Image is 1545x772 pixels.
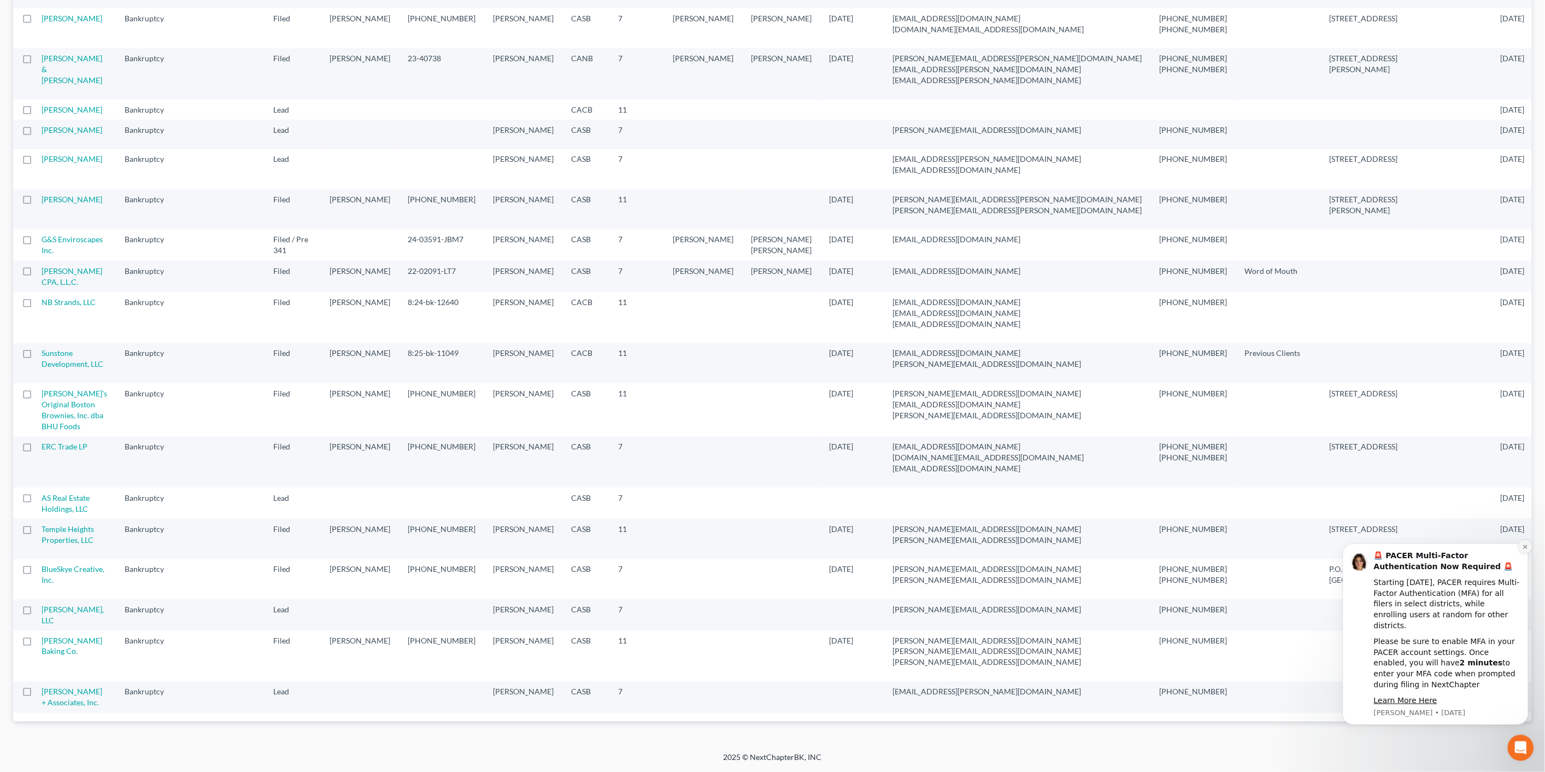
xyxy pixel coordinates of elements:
[892,441,1142,474] pre: [EMAIL_ADDRESS][DOMAIN_NAME] [DOMAIN_NAME][EMAIL_ADDRESS][DOMAIN_NAME] [EMAIL_ADDRESS][DOMAIN_NAME]
[484,261,562,292] td: [PERSON_NAME]
[1321,8,1417,48] td: [STREET_ADDRESS]
[562,149,609,189] td: CASB
[116,599,184,630] td: Bankruptcy
[265,8,321,48] td: Filed
[321,383,399,436] td: [PERSON_NAME]
[1321,437,1417,488] td: [STREET_ADDRESS]
[484,682,562,713] td: [PERSON_NAME]
[321,261,399,292] td: [PERSON_NAME]
[820,189,884,229] td: [DATE]
[484,229,562,260] td: [PERSON_NAME]
[892,524,1142,546] pre: [PERSON_NAME][EMAIL_ADDRESS][DOMAIN_NAME] [PERSON_NAME][EMAIL_ADDRESS][DOMAIN_NAME]
[609,48,664,99] td: 7
[265,343,321,383] td: Filed
[399,189,484,229] td: [PHONE_NUMBER]
[42,636,102,656] a: [PERSON_NAME] Baking Co.
[484,599,562,630] td: [PERSON_NAME]
[116,48,184,99] td: Bankruptcy
[1321,149,1417,189] td: [STREET_ADDRESS]
[399,292,484,343] td: 8:24-bk-12640
[609,488,664,519] td: 7
[116,437,184,488] td: Bankruptcy
[1160,53,1227,75] pre: [PHONE_NUMBER] [PHONE_NUMBER]
[42,442,87,451] a: ERC Trade LP
[265,437,321,488] td: Filed
[116,559,184,599] td: Bankruptcy
[399,261,484,292] td: 22-02091-LT7
[609,261,664,292] td: 7
[399,631,484,682] td: [PHONE_NUMBER]
[664,261,742,292] td: [PERSON_NAME]
[609,437,664,488] td: 7
[42,235,103,255] a: G&S Enviroscapes Inc.
[321,519,399,559] td: [PERSON_NAME]
[484,189,562,229] td: [PERSON_NAME]
[484,292,562,343] td: [PERSON_NAME]
[609,682,664,713] td: 7
[1160,388,1227,399] pre: [PHONE_NUMBER]
[820,559,884,599] td: [DATE]
[321,437,399,488] td: [PERSON_NAME]
[892,266,1142,277] pre: [EMAIL_ADDRESS][DOMAIN_NAME]
[1160,687,1227,698] pre: [PHONE_NUMBER]
[1160,524,1227,535] pre: [PHONE_NUMBER]
[42,605,104,625] a: [PERSON_NAME], LLC
[1321,383,1417,436] td: [STREET_ADDRESS]
[42,524,94,545] a: Temple Heights Properties, LLC
[484,343,562,383] td: [PERSON_NAME]
[562,383,609,436] td: CASB
[42,14,102,23] a: [PERSON_NAME]
[116,383,184,436] td: Bankruptcy
[399,229,484,260] td: 24-03591-JBM7
[265,559,321,599] td: Filed
[820,261,884,292] td: [DATE]
[265,100,321,120] td: Lead
[116,631,184,682] td: Bankruptcy
[562,292,609,343] td: CACB
[484,437,562,488] td: [PERSON_NAME]
[1326,538,1545,742] iframe: Intercom notifications message
[265,261,321,292] td: Filed
[562,519,609,559] td: CASB
[265,292,321,343] td: Filed
[892,604,1142,615] pre: [PERSON_NAME][EMAIL_ADDRESS][DOMAIN_NAME]
[892,53,1142,86] pre: [PERSON_NAME][EMAIL_ADDRESS][PERSON_NAME][DOMAIN_NAME] [EMAIL_ADDRESS][PERSON_NAME][DOMAIN_NAME] ...
[42,154,102,163] a: [PERSON_NAME]
[42,493,90,513] a: AS Real Estate Holdings, LLC
[1321,48,1417,99] td: [STREET_ADDRESS][PERSON_NAME]
[892,687,1142,698] pre: [EMAIL_ADDRESS][PERSON_NAME][DOMAIN_NAME]
[562,48,609,99] td: CANB
[484,120,562,149] td: [PERSON_NAME]
[664,48,742,99] td: [PERSON_NAME]
[892,13,1142,35] pre: [EMAIL_ADDRESS][DOMAIN_NAME] [DOMAIN_NAME][EMAIL_ADDRESS][DOMAIN_NAME]
[484,559,562,599] td: [PERSON_NAME]
[265,488,321,519] td: Lead
[321,48,399,99] td: [PERSON_NAME]
[1160,635,1227,646] pre: [PHONE_NUMBER]
[484,149,562,189] td: [PERSON_NAME]
[892,234,1142,245] pre: [EMAIL_ADDRESS][DOMAIN_NAME]
[42,54,102,85] a: [PERSON_NAME] & [PERSON_NAME]
[399,343,484,383] td: 8:25-bk-11049
[562,343,609,383] td: CACB
[265,383,321,436] td: Filed
[265,682,321,713] td: Lead
[562,261,609,292] td: CASB
[265,189,321,229] td: Filed
[399,8,484,48] td: [PHONE_NUMBER]
[1321,519,1417,559] td: [STREET_ADDRESS]
[562,100,609,120] td: CACB
[562,631,609,682] td: CASB
[1236,261,1321,292] td: Word of Mouth
[820,437,884,488] td: [DATE]
[399,437,484,488] td: [PHONE_NUMBER]
[321,292,399,343] td: [PERSON_NAME]
[562,120,609,149] td: CASB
